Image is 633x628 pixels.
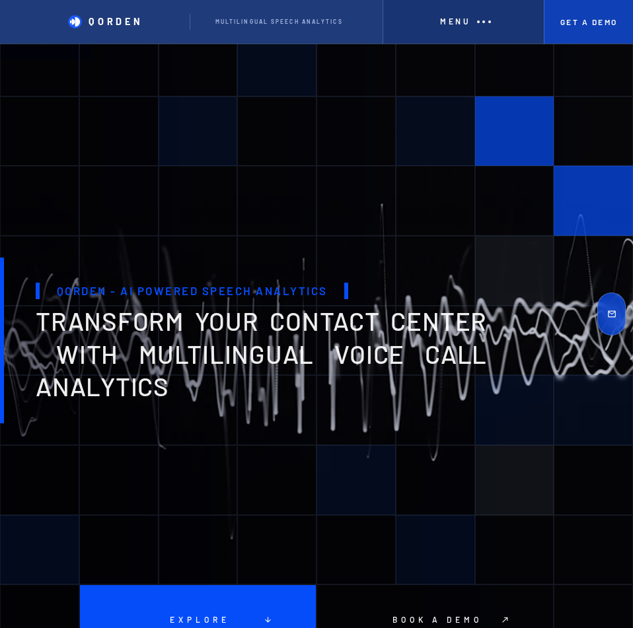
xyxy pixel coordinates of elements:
div: Menu [440,17,470,26]
p: Get A Demo [556,17,622,26]
p: Book a demo [389,615,482,624]
p: Qorden [89,16,143,27]
span: transform your contact center with multilingual voice Call analytics [36,306,487,402]
h1: Qorden - AI Powered Speech Analytics [36,283,348,299]
p: Explore [166,615,230,624]
p: Multilingual Speech analytics [215,18,343,25]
